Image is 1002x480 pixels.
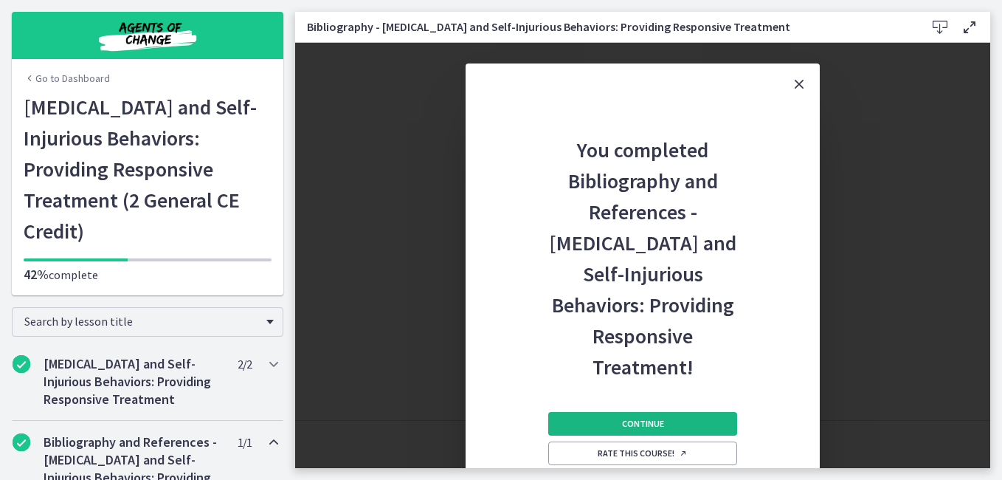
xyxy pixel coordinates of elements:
[238,433,252,451] span: 1 / 1
[24,266,272,284] p: complete
[778,64,820,105] button: Close
[12,307,283,337] div: Search by lesson title
[307,18,902,35] h3: Bibliography - [MEDICAL_DATA] and Self-Injurious Behaviors: Providing Responsive Treatment
[679,449,688,458] i: Opens in a new window
[548,442,737,465] a: Rate this course! Opens in a new window
[13,433,30,451] i: Completed
[24,266,49,283] span: 42%
[44,355,224,408] h2: [MEDICAL_DATA] and Self-Injurious Behaviors: Providing Responsive Treatment
[59,18,236,53] img: Agents of Change
[545,105,740,383] h2: You completed Bibliography and References - [MEDICAL_DATA] and Self-Injurious Behaviors: Providin...
[238,355,252,373] span: 2 / 2
[622,418,664,430] span: Continue
[598,448,688,459] span: Rate this course!
[24,71,110,86] a: Go to Dashboard
[24,92,272,247] h1: [MEDICAL_DATA] and Self-Injurious Behaviors: Providing Responsive Treatment (2 General CE Credit)
[548,412,737,436] button: Continue
[13,355,30,373] i: Completed
[24,314,259,329] span: Search by lesson title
